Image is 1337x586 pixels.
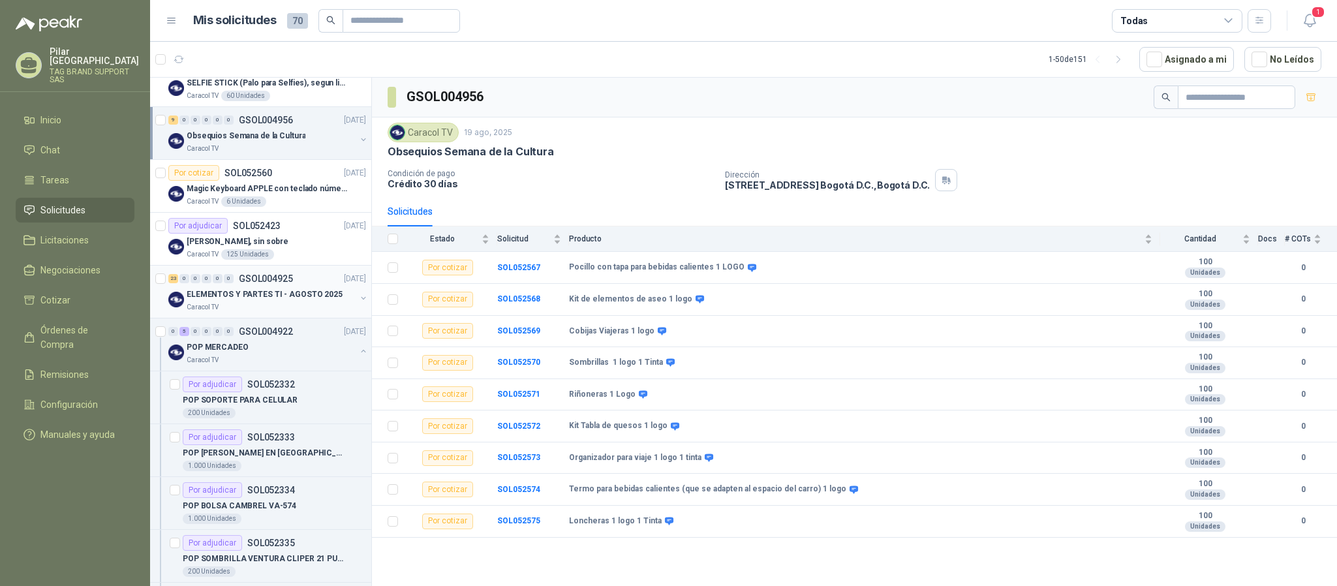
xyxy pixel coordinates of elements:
b: Kit Tabla de quesos 1 logo [569,421,668,431]
div: 0 [202,116,211,125]
div: 0 [224,274,234,283]
a: Por adjudicarSOL052333POP [PERSON_NAME] EN [GEOGRAPHIC_DATA]1.000 Unidades [150,424,371,477]
span: Inicio [40,113,61,127]
img: Logo peakr [16,16,82,31]
b: 100 [1160,448,1250,458]
div: Unidades [1185,489,1225,500]
p: SOL052423 [233,221,281,230]
b: Sombrillas 1 logo 1 Tinta [569,358,663,368]
div: 6 Unidades [221,196,266,207]
a: SOL052569 [497,326,540,335]
p: SOL052560 [224,168,272,177]
div: Por adjudicar [183,377,242,392]
div: Por cotizar [422,450,473,466]
a: Por adjudicarSOL052334POP BOLSA CAMBREL VA-5741.000 Unidades [150,477,371,530]
b: SOL052572 [497,422,540,431]
div: 9 [168,116,178,125]
b: Kit de elementos de aseo 1 logo [569,294,692,305]
th: Estado [406,226,497,252]
b: 100 [1160,416,1250,426]
a: Inicio [16,108,134,132]
p: Dirección [725,170,930,179]
div: 200 Unidades [183,408,236,418]
div: Por cotizar [168,165,219,181]
b: 100 [1160,352,1250,363]
div: 60 Unidades [221,91,270,101]
p: [STREET_ADDRESS] Bogotá D.C. , Bogotá D.C. [725,179,930,191]
a: SOL052570 [497,358,540,367]
div: 0 [202,274,211,283]
p: [DATE] [344,220,366,232]
a: Configuración [16,392,134,417]
img: Company Logo [168,292,184,307]
span: Producto [569,234,1142,243]
th: Solicitud [497,226,569,252]
p: [DATE] [344,114,366,127]
span: Cantidad [1160,234,1240,243]
div: Unidades [1185,457,1225,468]
p: Condición de pago [388,169,715,178]
div: Todas [1120,14,1148,28]
p: [DATE] [344,167,366,179]
div: 0 [213,274,223,283]
b: 0 [1285,452,1321,464]
a: SOL052571 [497,390,540,399]
h3: GSOL004956 [407,87,485,107]
button: Asignado a mi [1139,47,1234,72]
span: 1 [1311,6,1325,18]
div: 1 - 50 de 151 [1049,49,1129,70]
div: 125 Unidades [221,249,274,260]
span: Negociaciones [40,263,100,277]
p: Caracol TV [187,91,219,101]
b: Termo para bebidas calientes (que se adapten al espacio del carro) 1 logo [569,484,846,495]
th: Cantidad [1160,226,1258,252]
span: Tareas [40,173,69,187]
span: Solicitud [497,234,551,243]
a: 9 0 0 0 0 0 GSOL004956[DATE] Company LogoObsequios Semana de la CulturaCaracol TV [168,112,369,154]
div: Por cotizar [422,514,473,529]
div: Por adjudicar [183,535,242,551]
p: 19 ago, 2025 [464,127,512,139]
b: 100 [1160,321,1250,332]
span: Manuales y ayuda [40,427,115,442]
span: # COTs [1285,234,1311,243]
p: Obsequios Semana de la Cultura [388,145,554,159]
b: SOL052575 [497,516,540,525]
p: SOL052333 [247,433,295,442]
b: 0 [1285,420,1321,433]
p: [DATE] [344,326,366,338]
b: 0 [1285,484,1321,496]
a: 0 5 0 0 0 0 GSOL004922[DATE] Company LogoPOP MERCADEOCaracol TV [168,324,369,365]
b: 0 [1285,356,1321,369]
a: Remisiones [16,362,134,387]
a: Cotizar [16,288,134,313]
a: SOL052574 [497,485,540,494]
a: SOL052568 [497,294,540,303]
div: 0 [191,327,200,336]
p: Caracol TV [187,302,219,313]
div: 23 [168,274,178,283]
a: Chat [16,138,134,162]
b: 100 [1160,479,1250,489]
a: Manuales y ayuda [16,422,134,447]
a: 23 0 0 0 0 0 GSOL004925[DATE] Company LogoELEMENTOS Y PARTES TI - AGOSTO 2025Caracol TV [168,271,369,313]
p: SOL052335 [247,538,295,547]
b: Organizador para viaje 1 logo 1 tinta [569,453,701,463]
p: Caracol TV [187,196,219,207]
img: Company Logo [168,345,184,360]
img: Company Logo [168,186,184,202]
b: 0 [1285,325,1321,337]
div: 1.000 Unidades [183,514,241,524]
b: 0 [1285,293,1321,305]
p: ELEMENTOS Y PARTES TI - AGOSTO 2025 [187,288,343,301]
a: Por cotizarSOL052560[DATE] Company LogoMagic Keyboard APPLE con teclado númerico en Español Plate... [150,160,371,213]
div: 0 [191,116,200,125]
div: Por cotizar [422,323,473,339]
p: Pilar [GEOGRAPHIC_DATA] [50,47,139,65]
a: Órdenes de Compra [16,318,134,357]
button: 1 [1298,9,1321,33]
a: Negociaciones [16,258,134,283]
p: GSOL004925 [239,274,293,283]
div: Solicitudes [388,204,433,219]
